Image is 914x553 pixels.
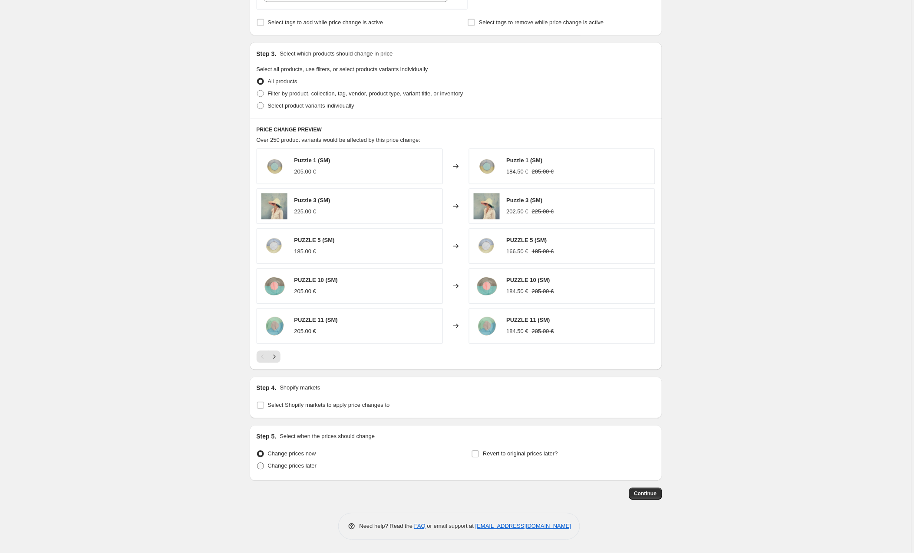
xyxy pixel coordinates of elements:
span: Continue [634,491,657,497]
span: Puzzle 1 (SM) [294,157,330,164]
span: Puzzle 1 (SM) [507,157,543,164]
div: 166.50 € [507,248,529,256]
span: Select tags to add while price change is active [268,19,383,26]
span: Select tags to remove while price change is active [479,19,604,26]
a: [EMAIL_ADDRESS][DOMAIN_NAME] [475,523,571,530]
span: Revert to original prices later? [483,451,558,457]
img: puzzle10-top_80x.png [261,273,287,299]
div: 202.50 € [507,208,529,216]
p: Shopify markets [280,384,320,393]
div: 225.00 € [294,208,317,216]
img: 0202_80x.jpg [474,193,500,219]
img: puzzle5-mini-top_80x.png [474,233,500,259]
a: FAQ [414,523,426,530]
span: Change prices now [268,451,316,457]
span: PUZZLE 5 (SM) [294,237,335,244]
img: puzzle1-granbucket-top_80x.png [261,154,287,180]
img: puzzle10-top_80x.png [474,273,500,299]
strike: 205.00 € [532,327,554,336]
strike: 225.00 € [532,208,554,216]
span: Change prices later [268,463,317,469]
span: Select product variants individually [268,102,354,109]
div: 184.50 € [507,327,529,336]
span: PUZZLE 5 (SM) [507,237,547,244]
img: puzzle1-granbucket-top_80x.png [474,154,500,180]
span: All products [268,78,297,85]
span: Over 250 product variants would be affected by this price change: [257,137,421,143]
span: Need help? Read the [360,523,415,530]
strike: 205.00 € [532,288,554,296]
strike: 205.00 € [532,168,554,177]
h2: Step 4. [257,384,277,393]
span: PUZZLE 10 (SM) [507,277,550,284]
span: Puzzle 3 (SM) [294,197,330,204]
div: 205.00 € [294,288,317,296]
img: puzzle5-mini-top_80x.png [261,233,287,259]
span: Select all products, use filters, or select products variants individually [257,66,428,72]
img: 0202_80x.jpg [261,193,287,219]
strike: 185.00 € [532,248,554,256]
span: or email support at [426,523,475,530]
img: puzzle11-top_80x.png [261,313,287,339]
button: Next [268,351,280,363]
p: Select which products should change in price [280,49,393,58]
div: 184.50 € [507,168,529,177]
img: puzzle11-top_80x.png [474,313,500,339]
span: Select Shopify markets to apply price changes to [268,402,390,409]
div: 205.00 € [294,327,317,336]
div: 185.00 € [294,248,317,256]
h6: PRICE CHANGE PREVIEW [257,126,655,133]
span: Filter by product, collection, tag, vendor, product type, variant title, or inventory [268,90,463,97]
button: Continue [629,488,662,500]
div: 184.50 € [507,288,529,296]
div: 205.00 € [294,168,317,177]
h2: Step 3. [257,49,277,58]
nav: Pagination [257,351,280,363]
span: PUZZLE 11 (SM) [507,317,550,324]
p: Select when the prices should change [280,432,375,441]
h2: Step 5. [257,432,277,441]
span: Puzzle 3 (SM) [507,197,543,204]
span: PUZZLE 11 (SM) [294,317,338,324]
span: PUZZLE 10 (SM) [294,277,338,284]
